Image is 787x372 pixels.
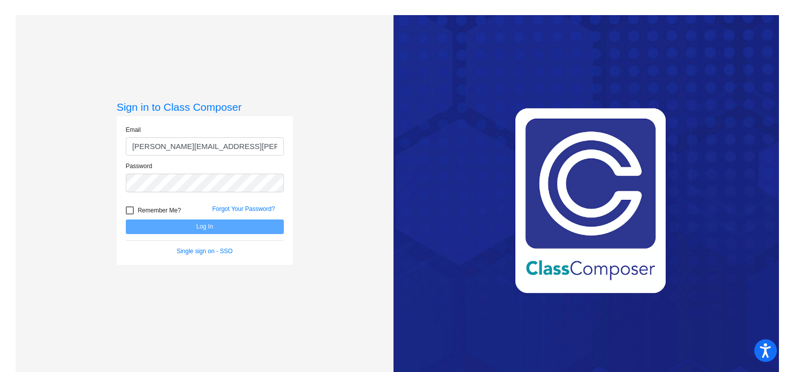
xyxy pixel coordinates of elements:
[212,205,275,212] a: Forgot Your Password?
[177,248,232,255] a: Single sign on - SSO
[126,162,152,171] label: Password
[126,219,284,234] button: Log In
[117,101,293,113] h3: Sign in to Class Composer
[126,125,141,134] label: Email
[138,204,181,216] span: Remember Me?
